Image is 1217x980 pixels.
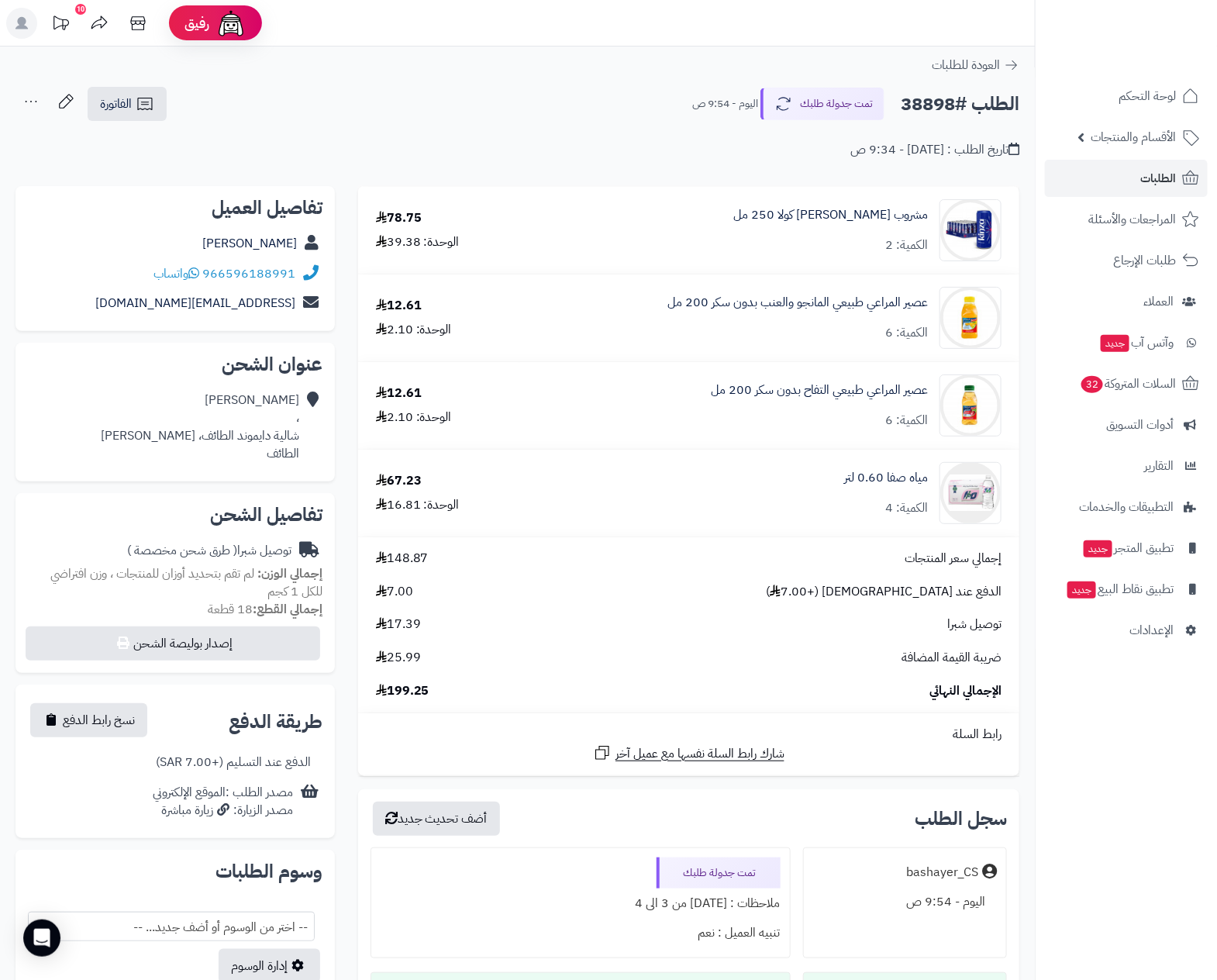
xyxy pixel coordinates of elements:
span: 32 [1081,376,1103,393]
a: التطبيقات والخدمات [1045,488,1208,526]
span: لوحة التحكم [1119,85,1176,107]
span: تطبيق المتجر [1082,537,1174,559]
span: رفيق [184,14,209,33]
button: تمت جدولة طلبك [760,88,884,120]
small: اليوم - 9:54 ص [692,96,758,112]
a: مياه صفا 0.60 لتر [844,469,928,487]
img: ai-face.png [215,8,247,39]
strong: إجمالي الوزن: [257,564,322,583]
span: 148.87 [376,550,429,568]
a: العودة للطلبات [932,56,1019,74]
span: جديد [1101,335,1129,352]
div: الكمية: 6 [885,412,928,430]
div: الوحدة: 2.10 [376,409,452,426]
a: 966596188991 [202,264,295,283]
a: السلات المتروكة32 [1045,365,1208,402]
div: تنبيه العميل : نعم [381,918,781,948]
span: السلات المتروكة [1080,373,1176,395]
div: الوحدة: 39.38 [376,233,460,251]
span: -- اختر من الوسوم أو أضف جديد... -- [28,912,315,941]
a: طلبات الإرجاع [1045,242,1208,279]
a: تطبيق المتجرجديد [1045,530,1208,567]
a: تطبيق نقاط البيعجديد [1045,571,1208,608]
a: التقارير [1045,447,1208,485]
a: [PERSON_NAME] [202,234,297,253]
span: نسخ رابط الدفع [63,711,135,730]
span: 17.39 [376,616,421,633]
span: توصيل شبرا [947,616,1002,633]
div: Open Intercom Messenger [23,920,60,957]
h2: تفاصيل الشحن [28,506,322,524]
h2: الطلب #38898 [901,88,1019,120]
a: الطلبات [1045,160,1208,197]
a: المراجعات والأسئلة [1045,201,1208,238]
a: عصير المراعي طبيعي التفاح بدون سكر 200 مل [711,381,928,399]
span: 7.00 [376,583,413,601]
span: شارك رابط السلة نفسها مع عميل آخر [615,745,784,763]
span: واتساب [153,264,199,283]
h2: تفاصيل العميل [28,198,322,217]
div: تمت جدولة طلبك [657,857,781,889]
button: نسخ رابط الدفع [30,703,147,737]
div: الكمية: 2 [885,236,928,254]
span: 199.25 [376,682,429,700]
span: لم تقم بتحديد أوزان للمنتجات ، وزن افتراضي للكل 1 كجم [50,564,322,601]
span: 25.99 [376,649,421,667]
span: العملاء [1143,291,1174,312]
div: bashayer_CS [906,864,978,882]
div: مصدر الزيارة: زيارة مباشرة [153,802,293,820]
span: التقارير [1144,455,1174,477]
img: 1665301082-spADPN0oJB7gF2Es5ytfoLXrjT9D7XS190Lhek4h-90x90.png [940,462,1001,524]
span: الإعدادات [1129,619,1174,641]
div: تاريخ الطلب : [DATE] - 9:34 ص [850,141,1019,159]
span: الأقسام والمنتجات [1091,126,1176,148]
span: المراجعات والأسئلة [1088,209,1176,230]
small: 18 قطعة [208,600,322,619]
div: توصيل شبرا [127,542,291,560]
div: 12.61 [376,297,422,315]
a: تحديثات المنصة [41,8,80,43]
span: الفاتورة [100,95,132,113]
span: العودة للطلبات [932,56,1000,74]
a: لوحة التحكم [1045,78,1208,115]
span: الطلبات [1140,167,1176,189]
span: أدوات التسويق [1106,414,1174,436]
a: [EMAIL_ADDRESS][DOMAIN_NAME] [95,294,295,312]
div: مصدر الطلب :الموقع الإلكتروني [153,784,293,820]
span: جديد [1084,540,1112,557]
div: 78.75 [376,209,422,227]
a: وآتس آبجديد [1045,324,1208,361]
a: عصير المراعي طبيعي المانجو والعنب بدون سكر 200 مل [667,294,928,312]
button: إصدار بوليصة الشحن [26,626,320,661]
a: أدوات التسويق [1045,406,1208,443]
h2: وسوم الطلبات [28,862,322,881]
div: 67.23 [376,472,422,490]
span: -- اختر من الوسوم أو أضف جديد... -- [29,913,314,942]
button: أضف تحديث جديد [373,802,500,836]
strong: إجمالي القطع: [253,600,322,619]
div: 10 [75,4,86,15]
img: 1918ee24e42218a05331298a11040058b85b-90x90.jpg [940,374,1001,437]
span: التطبيقات والخدمات [1079,496,1174,518]
div: الدفع عند التسليم (+7.00 SAR) [156,754,311,771]
a: شارك رابط السلة نفسها مع عميل آخر [593,744,784,763]
span: ضريبة القيمة المضافة [902,649,1002,667]
a: مشروب [PERSON_NAME] كولا 250 مل [733,206,928,224]
h2: طريقة الدفع [229,713,322,731]
img: logo-2.png [1112,43,1202,76]
img: 1747559295-%D9%84%D9%82%D8%B7%D8%A9%20%D8%B4%D8%A7%D8%B4%D8%A9_18-5-2025_1241_mazeed.sa-90x90.jpeg [940,199,1001,261]
div: اليوم - 9:54 ص [813,887,997,917]
span: طلبات الإرجاع [1113,250,1176,271]
div: ملاحظات : [DATE] من 3 الى 4 [381,889,781,919]
a: العملاء [1045,283,1208,320]
img: 1923dc10b4562ebd760b8544e448f9f070cb-90x90.jpg [940,287,1001,349]
span: جديد [1067,581,1096,599]
div: رابط السلة [364,726,1013,744]
span: وآتس آب [1099,332,1174,354]
a: الفاتورة [88,87,167,121]
div: 12.61 [376,385,422,402]
div: الكمية: 4 [885,499,928,517]
a: الإعدادات [1045,612,1208,649]
h3: سجل الطلب [915,809,1007,828]
div: [PERSON_NAME] ، شالية دايموند الطائف، [PERSON_NAME] الطائف [101,392,299,462]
